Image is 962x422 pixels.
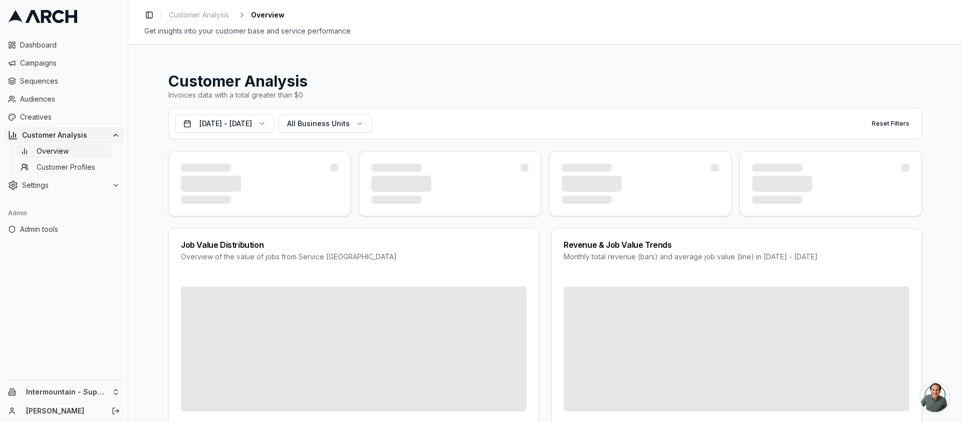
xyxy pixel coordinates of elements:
span: Overview [37,146,69,156]
button: Settings [4,177,124,193]
span: Customer Analysis [22,130,108,140]
span: Settings [22,180,108,190]
button: Reset Filters [866,116,915,132]
span: Customer Analysis [169,10,229,20]
div: Invoices data with a total greater than $0 [168,90,922,100]
span: Dashboard [20,40,120,50]
a: Campaigns [4,55,124,71]
div: Monthly total revenue (bars) and average job value (line) in [DATE] - [DATE] [564,252,909,262]
a: Overview [17,144,112,158]
div: Revenue & Job Value Trends [564,241,909,249]
a: Customer Analysis [165,8,233,22]
span: Intermountain - Superior Water & Air [26,387,108,396]
button: Log out [109,404,123,418]
div: Admin [4,205,124,221]
nav: breadcrumb [165,8,285,22]
a: Customer Profiles [17,160,112,174]
button: All Business Units [279,115,372,133]
span: Sequences [20,76,120,86]
span: Customer Profiles [37,162,95,172]
a: Open chat [920,382,950,412]
span: Creatives [20,112,120,122]
a: Creatives [4,109,124,125]
a: Sequences [4,73,124,89]
button: [DATE] - [DATE] [175,115,275,133]
button: Customer Analysis [4,127,124,143]
span: Admin tools [20,224,120,234]
span: All Business Units [287,119,350,129]
span: Overview [251,10,285,20]
a: Admin tools [4,221,124,237]
a: [PERSON_NAME] [26,406,101,416]
h1: Customer Analysis [168,72,922,90]
div: Overview of the value of jobs from Service [GEOGRAPHIC_DATA] [181,252,527,262]
a: Dashboard [4,37,124,53]
div: Job Value Distribution [181,241,527,249]
div: Get insights into your customer base and service performance [144,26,946,36]
button: Intermountain - Superior Water & Air [4,384,124,400]
span: Campaigns [20,58,120,68]
span: Audiences [20,94,120,104]
a: Audiences [4,91,124,107]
